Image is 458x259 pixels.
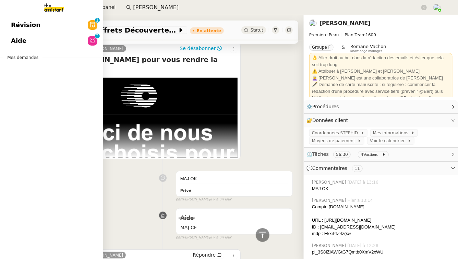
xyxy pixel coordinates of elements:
span: Plan Team [345,33,366,37]
img: Découvrez notre service COURSIER.FR [121,85,157,108]
span: & [342,44,345,53]
div: ⏲️Tâches 56:30 49actions [304,148,458,161]
span: Préparer 75 coffrets Découvertes pour jeudi midi [36,27,178,34]
p: 1 [96,18,99,24]
span: Hier à 13:14 [348,197,374,203]
div: MAJ OK [312,185,453,192]
span: Aide [11,36,26,46]
small: actions [366,153,378,157]
img: users%2FPPrFYTsEAUgQy5cK5MCpqKbOX8K2%2Favatar%2FCapture%20d%E2%80%99e%CC%81cran%202023-06-05%20a%... [433,4,441,11]
span: Procédures [312,104,339,109]
span: Voir le calendrier [370,137,407,144]
input: Rechercher [133,3,420,12]
span: ⏲️ [306,151,391,157]
span: Révision [11,20,40,30]
app-user-label: Knowledge manager [350,44,386,53]
span: 1600 [366,33,376,37]
span: Aide [180,215,194,221]
img: users%2Fjeuj7FhI7bYLyCU6UIN9LElSS4x1%2Favatar%2F1678820456145.jpeg [309,20,317,27]
nz-badge-sup: 1 [95,18,100,23]
span: Moyens de paiement [312,137,358,144]
span: [DATE] à 13:16 [348,179,380,185]
div: ID : [EMAIL_ADDRESS][DOMAIN_NAME] [312,224,453,231]
nz-tag: 56:30 [333,151,351,158]
div: 👌 Aller droit au but dans la rédaction des emails et éviter que cela soit trop long [312,54,450,68]
span: [PERSON_NAME] [312,197,348,203]
nz-tag: Groupe F [309,44,334,51]
div: 🔐Données client [304,114,458,127]
span: Mes demandes [3,54,43,61]
span: ⚙️ [306,103,342,111]
b: Privé [180,188,191,193]
span: Première Peau [309,33,339,37]
span: Données client [312,118,348,123]
span: MAJ CF [180,224,288,232]
a: [PERSON_NAME] [86,46,126,52]
span: Knowledge manager [350,49,382,53]
div: mdp : EkxiPfZ4z(s& [312,230,453,237]
nz-badge-sup: 2 [95,34,100,38]
p: 2 [96,34,99,40]
span: Tâches [312,151,329,157]
div: En attente [197,29,221,33]
div: ⚠️ Attribuer à [PERSON_NAME] et [PERSON_NAME] [312,68,450,75]
small: [PERSON_NAME] [176,197,231,202]
span: par [176,235,182,241]
div: pi_3S8IZlAWGtG7Qmtb0XmV2xWU [312,249,453,256]
span: Commentaires [312,165,347,171]
small: [PERSON_NAME] [176,235,231,241]
div: MAJ OK [180,175,288,182]
a: [PERSON_NAME] [320,20,371,26]
div: 🖋️ Demande de carte manuscrite : si régulière : commencer la rédaction d'une procédure avec servi... [312,81,450,108]
span: [DATE] à 12:28 [348,243,380,249]
div: Compte [DOMAIN_NAME] [312,203,453,210]
nz-tag: 11 [352,165,363,172]
span: Coordonnées STEPHID [312,129,361,136]
a: [PERSON_NAME] [86,252,126,258]
span: Répondre [193,251,216,258]
span: Romane Vachon [350,44,386,49]
span: [PERSON_NAME] [312,243,348,249]
span: 🔐 [306,116,351,124]
span: Statut [251,28,263,33]
div: 💬Commentaires 11 [304,162,458,175]
span: il y a un jour [210,235,231,241]
button: Répondre [190,251,224,259]
div: ⚙️Procédures [304,100,458,113]
button: Se désabonner [178,45,225,52]
span: il y a un jour [210,197,231,202]
div: 👩‍🦳 [PERSON_NAME] est une collaboratrice de [PERSON_NAME] [312,75,450,82]
span: Mes informations [373,129,411,136]
h4: 3 astuces [DOMAIN_NAME] pour vous rendre la course facile ! [36,55,238,74]
span: 49 [361,152,366,157]
span: Se désabonner [180,45,216,52]
span: [PERSON_NAME] [312,179,348,185]
span: par [176,197,182,202]
div: URL : [URL][DOMAIN_NAME] [312,217,453,224]
span: 💬 [306,165,365,171]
